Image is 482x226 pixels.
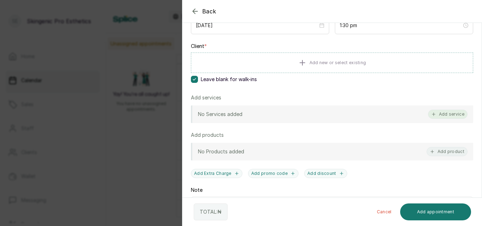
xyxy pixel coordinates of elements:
[200,208,222,215] p: TOTAL: ₦
[309,60,366,66] span: Add new or select existing
[198,148,244,155] p: No Products added
[427,147,468,156] button: Add product
[191,7,216,16] button: Back
[198,111,242,118] p: No Services added
[196,22,318,29] input: Select date
[191,94,221,101] p: Add services
[191,187,203,194] label: Note
[400,203,471,220] button: Add appointment
[191,43,207,50] label: Client
[248,169,299,178] button: Add promo code
[201,76,257,83] span: Leave blank for walk-ins
[202,7,216,16] span: Back
[191,53,473,73] button: Add new or select existing
[304,169,347,178] button: Add discount
[340,22,462,29] input: Select time
[191,132,224,139] p: Add products
[371,203,397,220] button: Cancel
[428,110,468,119] button: Add service
[191,169,242,178] button: Add Extra Charge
